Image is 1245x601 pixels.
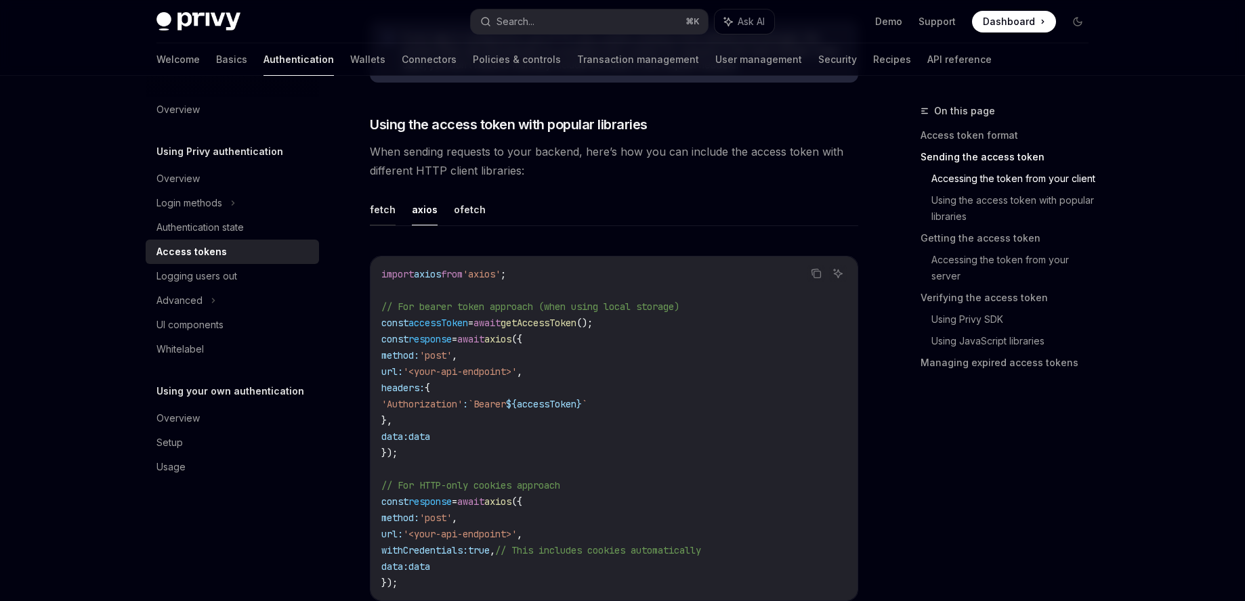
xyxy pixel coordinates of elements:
span: Dashboard [983,15,1035,28]
a: User management [715,43,802,76]
a: Using Privy SDK [931,309,1099,330]
span: } [576,398,582,410]
a: UI components [146,313,319,337]
span: import [381,268,414,280]
span: ${ [506,398,517,410]
div: Overview [156,410,200,426]
span: ({ [511,333,522,345]
a: Support [919,15,956,28]
span: ; [501,268,506,280]
span: accessToken [517,398,576,410]
span: (); [576,317,593,329]
img: dark logo [156,12,240,31]
h5: Using Privy authentication [156,143,283,160]
a: Connectors [402,43,457,76]
span: const [381,317,408,329]
span: data [408,430,430,443]
button: fetch [370,194,396,225]
a: Setup [146,430,319,455]
a: Authentication [263,43,334,76]
a: Transaction management [577,43,699,76]
span: ` [582,398,587,410]
div: Authentication state [156,219,244,236]
span: , [517,528,522,540]
span: `Bearer [468,398,506,410]
button: Copy the contents from the code block [807,265,825,282]
span: : [463,398,468,410]
span: await [457,333,484,345]
span: url: [381,365,403,378]
span: accessToken [408,317,468,329]
span: Using the access token with popular libraries [370,115,648,134]
span: }); [381,447,398,459]
div: Overview [156,102,200,118]
span: }); [381,577,398,589]
span: from [441,268,463,280]
button: Ask AI [715,9,774,34]
span: getAccessToken [501,317,576,329]
span: response [408,495,452,508]
span: true [468,544,490,556]
a: Security [818,43,857,76]
a: Authentication state [146,215,319,240]
a: Basics [216,43,247,76]
button: Ask AI [829,265,847,282]
span: data: [381,560,408,573]
a: Overview [146,97,319,122]
span: response [408,333,452,345]
a: Accessing the token from your server [931,249,1099,287]
span: axios [414,268,441,280]
button: Search...⌘K [471,9,708,34]
div: Access tokens [156,244,227,260]
span: '<your-api-endpoint>' [403,528,517,540]
span: // For HTTP-only cookies approach [381,479,560,491]
div: Usage [156,459,186,475]
h5: Using your own authentication [156,383,304,399]
span: data: [381,430,408,443]
div: Search... [497,14,534,30]
span: method: [381,512,419,524]
span: { [425,382,430,394]
span: ⌘ K [685,16,700,27]
span: Ask AI [738,15,765,28]
span: axios [484,333,511,345]
a: Overview [146,406,319,430]
a: Demo [875,15,902,28]
span: }, [381,414,392,426]
a: Managing expired access tokens [921,352,1099,374]
span: , [452,349,457,361]
a: Policies & controls [473,43,561,76]
span: // This includes cookies automatically [495,544,701,556]
span: = [452,333,457,345]
span: const [381,333,408,345]
span: = [468,317,473,329]
a: Logging users out [146,264,319,288]
a: Overview [146,166,319,191]
span: url: [381,528,403,540]
a: Using the access token with popular libraries [931,190,1099,227]
span: , [517,365,522,378]
span: withCredentials: [381,544,468,556]
div: Login methods [156,195,222,211]
span: axios [484,495,511,508]
span: data [408,560,430,573]
span: '<your-api-endpoint>' [403,365,517,378]
a: Access tokens [146,240,319,264]
div: Overview [156,171,200,187]
a: Dashboard [972,11,1056,32]
a: Using JavaScript libraries [931,330,1099,352]
div: UI components [156,317,224,333]
div: Advanced [156,292,203,309]
span: = [452,495,457,508]
span: 'post' [419,512,452,524]
span: ({ [511,495,522,508]
button: ofetch [454,194,486,225]
span: On this page [934,103,995,119]
div: Logging users out [156,268,237,284]
button: Toggle dark mode [1067,11,1089,32]
span: // For bearer token approach (when using local storage) [381,300,679,313]
span: method: [381,349,419,361]
a: Welcome [156,43,200,76]
a: Getting the access token [921,227,1099,249]
span: 'Authorization' [381,398,463,410]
